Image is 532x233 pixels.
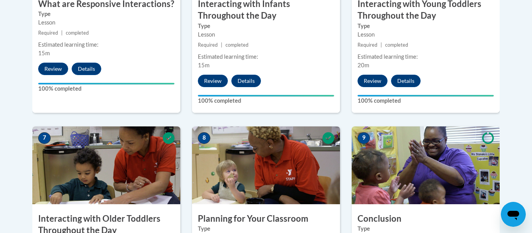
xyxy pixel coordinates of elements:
div: Estimated learning time: [358,53,494,61]
span: | [61,30,63,36]
div: Estimated learning time: [198,53,334,61]
span: Required [198,42,218,48]
button: Review [358,75,388,87]
label: Type [358,224,494,233]
label: 100% completed [358,96,494,105]
label: Type [358,22,494,30]
span: 15m [198,62,210,68]
span: 20m [358,62,369,68]
span: 7 [38,132,51,144]
label: 100% completed [38,84,174,93]
div: Your progress [358,95,494,96]
iframe: Button to launch messaging window [501,202,526,227]
span: Required [38,30,58,36]
div: Your progress [198,95,334,96]
span: 8 [198,132,210,144]
img: Course Image [192,126,340,204]
span: completed [66,30,89,36]
button: Review [198,75,228,87]
span: completed [225,42,248,48]
img: Course Image [352,126,500,204]
img: Course Image [32,126,180,204]
h3: Conclusion [352,213,500,225]
label: Type [198,22,334,30]
h3: Planning for Your Classroom [192,213,340,225]
label: Type [38,10,174,18]
div: Lesson [358,30,494,39]
div: Lesson [38,18,174,27]
span: | [381,42,382,48]
span: 9 [358,132,370,144]
button: Details [391,75,421,87]
span: 15m [38,50,50,56]
span: Required [358,42,377,48]
span: | [221,42,222,48]
span: completed [385,42,408,48]
button: Details [72,63,101,75]
div: Lesson [198,30,334,39]
label: Type [198,224,334,233]
button: Review [38,63,68,75]
button: Details [231,75,261,87]
div: Your progress [38,83,174,84]
div: Estimated learning time: [38,40,174,49]
label: 100% completed [198,96,334,105]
